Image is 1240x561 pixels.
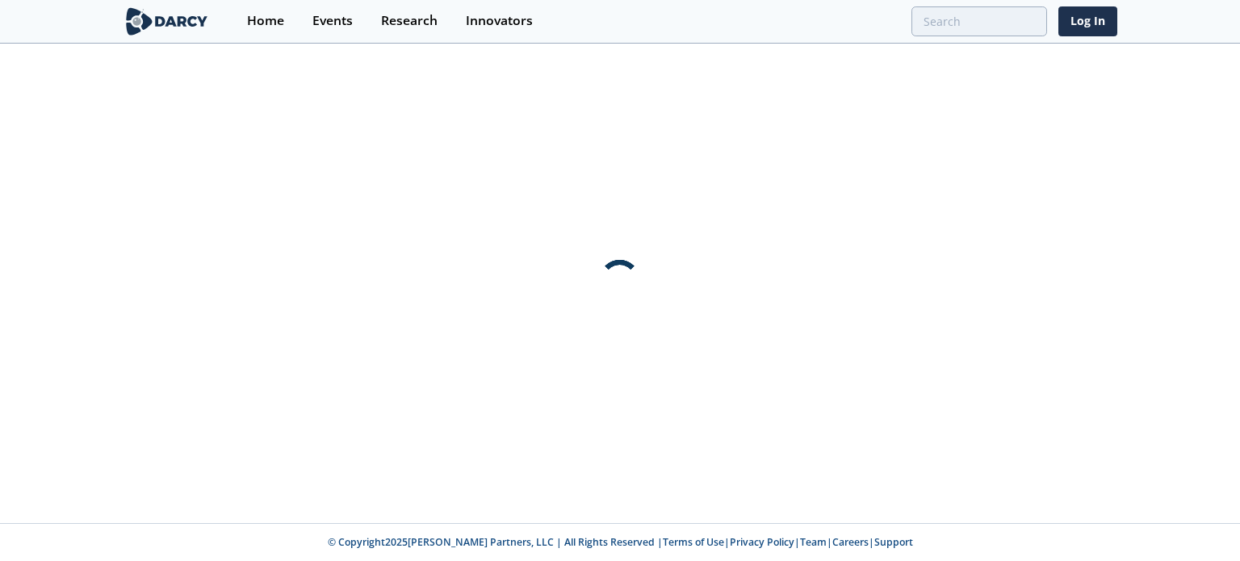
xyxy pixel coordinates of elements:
[123,7,211,36] img: logo-wide.svg
[832,535,869,549] a: Careers
[730,535,794,549] a: Privacy Policy
[874,535,913,549] a: Support
[23,535,1217,550] p: © Copyright 2025 [PERSON_NAME] Partners, LLC | All Rights Reserved | | | | |
[466,15,533,27] div: Innovators
[911,6,1047,36] input: Advanced Search
[1058,6,1117,36] a: Log In
[663,535,724,549] a: Terms of Use
[800,535,827,549] a: Team
[247,15,284,27] div: Home
[381,15,438,27] div: Research
[312,15,353,27] div: Events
